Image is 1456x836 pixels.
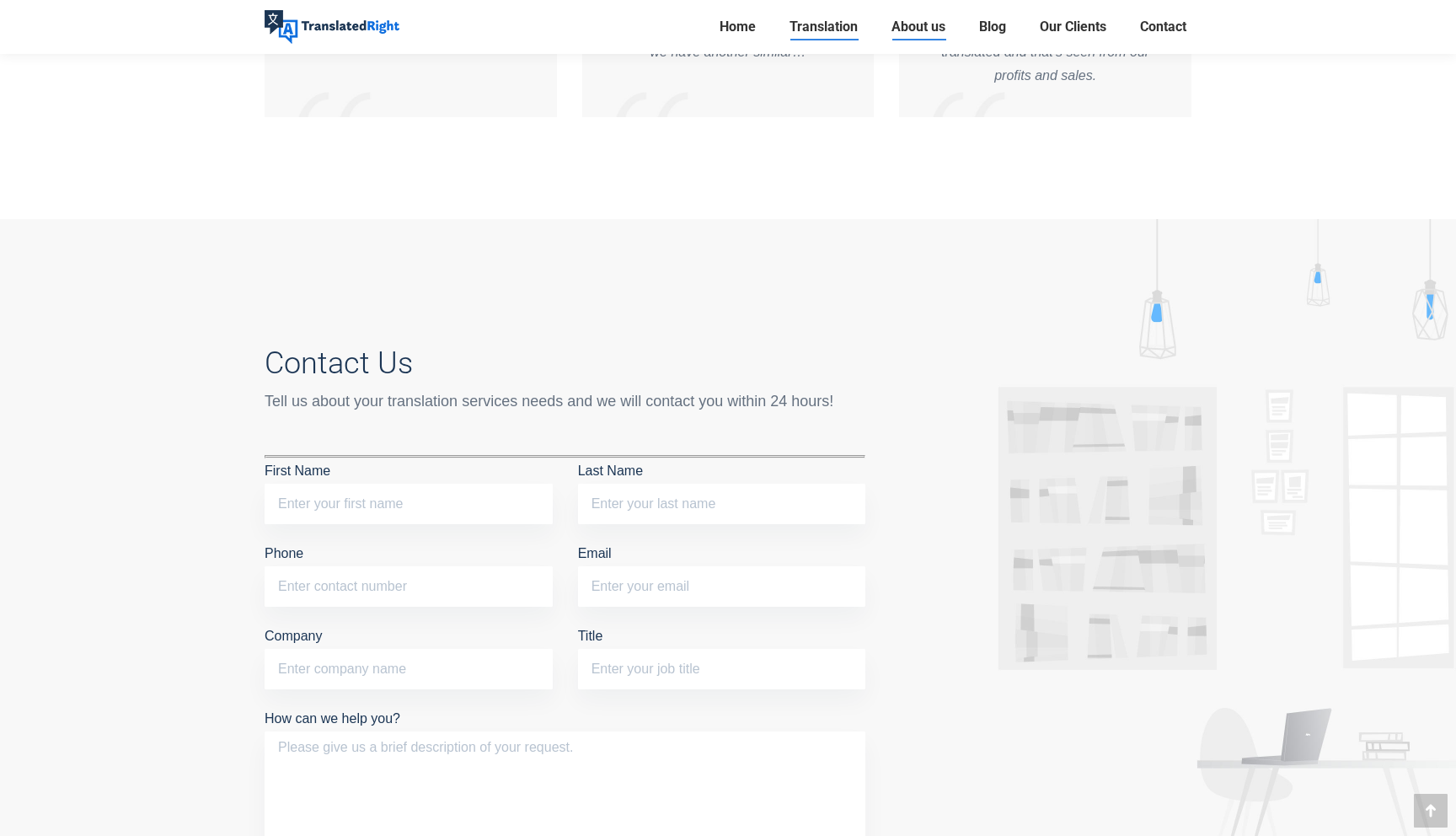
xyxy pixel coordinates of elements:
input: Email [578,566,866,607]
a: Home [715,15,761,39]
span: Blog [979,19,1006,35]
input: Title [578,649,866,689]
a: About us [886,15,950,39]
label: Phone [265,546,553,593]
div: Tell us about your translation services needs and we will contact you within 24 hours! [265,389,865,413]
span: Translation [790,19,858,35]
input: First Name [265,484,553,524]
label: First Name [265,464,553,511]
a: Translation [784,15,863,39]
a: Contact [1135,15,1191,39]
span: Home [720,19,756,35]
label: Company [265,629,553,676]
label: How can we help you? [265,711,865,751]
img: Translated Right [265,10,399,44]
span: About us [891,19,945,35]
label: Last Name [578,464,866,511]
label: Email [578,546,866,593]
label: Title [578,629,866,676]
span: Our Clients [1040,19,1106,35]
a: Our Clients [1035,15,1111,39]
a: Blog [974,15,1011,39]
span: Contact [1140,19,1186,35]
input: Last Name [578,484,866,524]
input: Phone [265,566,553,607]
h3: Contact Us [265,346,865,381]
input: Company [265,649,553,689]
